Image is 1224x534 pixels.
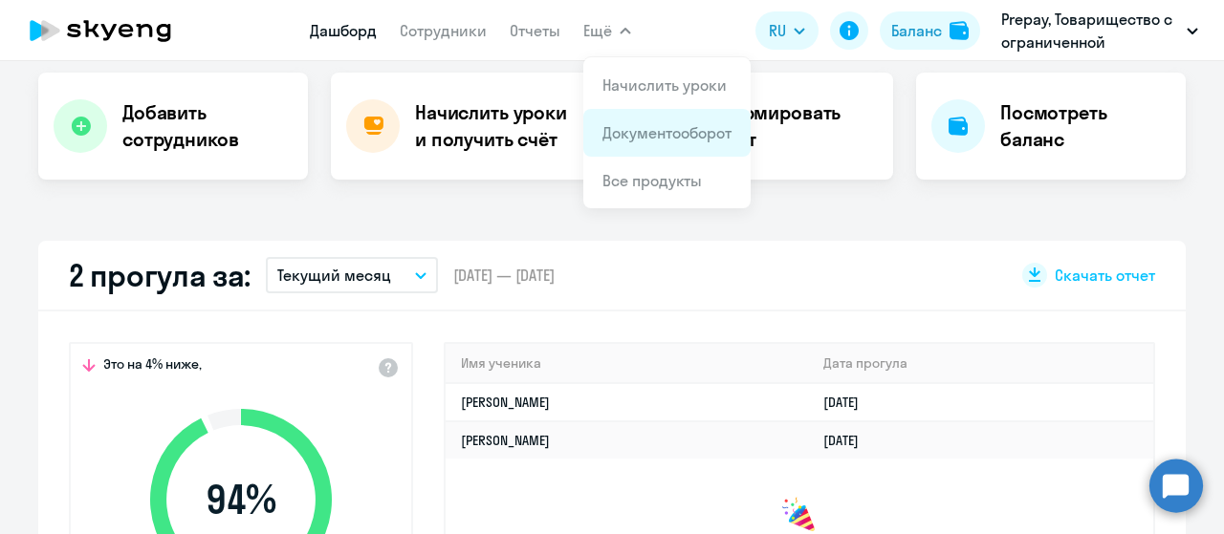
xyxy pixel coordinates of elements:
[103,355,202,378] span: Это на 4% ниже,
[823,394,874,411] a: [DATE]
[891,19,942,42] div: Баланс
[131,477,351,523] span: 94 %
[583,11,631,50] button: Ещё
[1000,99,1170,153] h4: Посмотреть баланс
[823,432,874,449] a: [DATE]
[510,21,560,40] a: Отчеты
[446,344,808,383] th: Имя ученика
[461,394,550,411] a: [PERSON_NAME]
[277,264,391,287] p: Текущий месяц
[583,19,612,42] span: Ещё
[769,19,786,42] span: RU
[1055,265,1155,286] span: Скачать отчет
[400,21,487,40] a: Сотрудники
[755,11,819,50] button: RU
[992,8,1208,53] button: Prepay, Товарищество с ограниченной ответственностью «ITX (Айтикс)» (ТОО «ITX (Айтикс)»)
[415,99,581,153] h4: Начислить уроки и получить счёт
[69,256,251,294] h2: 2 прогула за:
[708,99,878,153] h4: Сформировать отчет
[602,123,732,142] a: Документооборот
[453,265,555,286] span: [DATE] — [DATE]
[950,21,969,40] img: balance
[310,21,377,40] a: Дашборд
[880,11,980,50] button: Балансbalance
[461,432,550,449] a: [PERSON_NAME]
[266,257,438,293] button: Текущий месяц
[602,75,727,95] a: Начислить уроки
[1001,8,1179,53] p: Prepay, Товарищество с ограниченной ответственностью «ITX (Айтикс)» (ТОО «ITX (Айтикс)»)
[602,171,702,190] a: Все продукты
[808,344,1153,383] th: Дата прогула
[122,99,293,153] h4: Добавить сотрудников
